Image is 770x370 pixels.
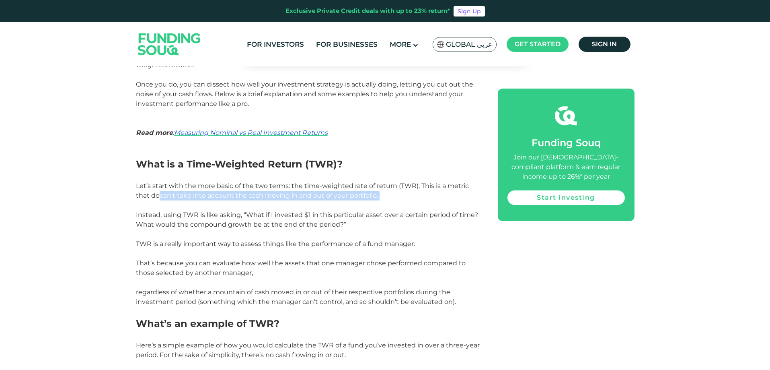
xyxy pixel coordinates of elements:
span: Get started [515,40,561,48]
span: Sign in [592,40,617,48]
span: What is a Time-Weighted Return (TWR)? [136,158,343,170]
strong: Read more [136,129,173,136]
a: For Investors [245,38,306,51]
img: fsicon [555,105,577,127]
span: To answer this, you need to understand the difference between time-weighted returns and money-wei... [136,52,473,107]
a: Sign in [579,37,630,52]
img: Logo [130,24,209,64]
span: Global عربي [446,40,492,49]
span: Here’s a simple example of how you would calculate the TWR of a fund you’ve invested in over a th... [136,341,480,359]
div: Exclusive Private Credit deals with up to 23% return* [285,6,450,16]
span: Let’s start with the more basic of the two terms: the time-weighted rate of return (TWR). This is... [136,182,478,228]
span: : [136,129,174,136]
a: Sign Up [454,6,485,17]
div: Join our [DEMOGRAPHIC_DATA]-compliant platform & earn regular income up to 26%* per year [507,153,625,182]
span: More [390,40,411,48]
span: Funding Souq [532,137,601,149]
img: SA Flag [437,41,444,48]
a: For Businesses [314,38,380,51]
a: Measuring Nominal vs Real Investment Returns [174,129,328,136]
span: What’s an example of TWR? [136,318,279,329]
span: That’s because you can evaluate how well the assets that one manager chose performed compared to ... [136,259,466,306]
span: TWR is a really important way to assess things like the performance of a fund manager. [136,240,415,248]
a: Start investing [507,190,625,205]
